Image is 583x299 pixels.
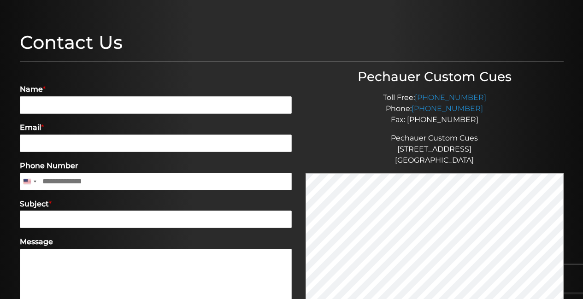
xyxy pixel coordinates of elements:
[415,93,486,102] a: [PHONE_NUMBER]
[306,133,564,166] p: Pechauer Custom Cues [STREET_ADDRESS] [GEOGRAPHIC_DATA]
[20,237,292,247] label: Message
[306,69,564,85] h3: Pechauer Custom Cues
[20,31,564,53] h1: Contact Us
[20,161,292,171] label: Phone Number
[20,85,292,94] label: Name
[306,92,564,125] p: Toll Free: Phone: Fax: [PHONE_NUMBER]
[412,104,483,113] a: [PHONE_NUMBER]
[20,123,292,133] label: Email
[20,173,39,190] button: Selected country
[20,173,292,190] input: Phone Number
[20,199,292,209] label: Subject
